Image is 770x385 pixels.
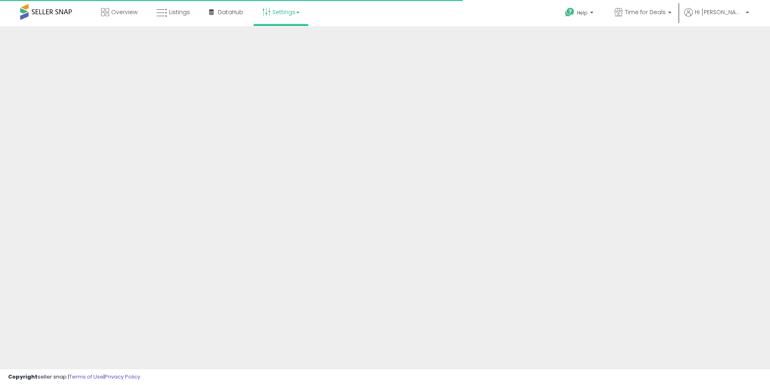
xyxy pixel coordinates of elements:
span: DataHub [218,8,243,16]
strong: Copyright [8,373,38,381]
a: Terms of Use [69,373,103,381]
i: Get Help [565,7,575,17]
span: Time for Deals [625,8,666,16]
span: Overview [111,8,137,16]
span: Listings [169,8,190,16]
span: Hi [PERSON_NAME] [695,8,743,16]
div: seller snap | | [8,373,140,381]
a: Privacy Policy [105,373,140,381]
a: Hi [PERSON_NAME] [684,8,749,26]
a: Help [559,1,601,26]
span: Help [577,9,588,16]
